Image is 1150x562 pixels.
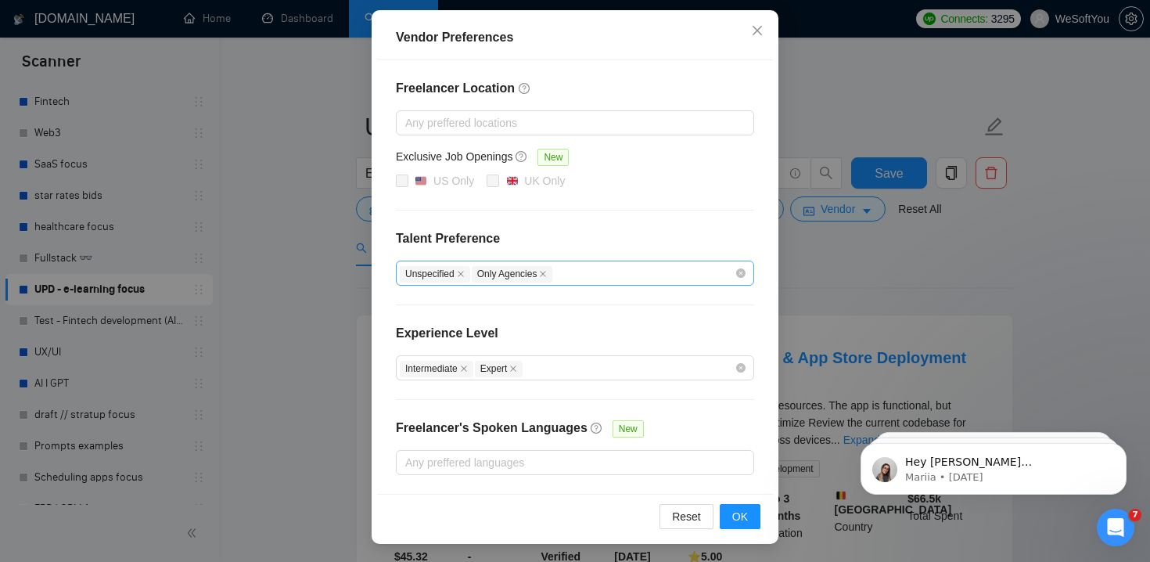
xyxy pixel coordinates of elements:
h4: Freelancer's Spoken Languages [396,419,588,438]
span: question-circle [519,82,531,95]
div: UK Only [524,172,565,189]
span: close-circle [736,363,746,373]
div: US Only [433,172,474,189]
span: Only Agencies [472,266,553,283]
span: close [539,270,547,278]
div: Vendor Preferences [396,28,754,47]
span: 7 [1129,509,1141,521]
span: close [751,24,764,37]
h4: Talent Preference [396,229,754,248]
h4: Experience Level [396,324,498,343]
span: close [509,365,517,373]
span: Intermediate [400,361,473,377]
span: close-circle [736,268,746,278]
h5: Exclusive Job Openings [396,148,512,165]
img: 🇺🇸 [415,175,426,186]
span: question-circle [591,422,603,434]
img: 🇬🇧 [507,175,518,186]
span: New [537,149,569,166]
button: Close [736,10,778,52]
span: question-circle [516,150,528,163]
span: OK [732,508,748,525]
span: New [613,420,644,438]
span: Expert [475,361,523,377]
span: Unspecified [400,266,470,283]
span: close [460,365,468,373]
iframe: Intercom live chat [1097,509,1134,546]
button: OK [720,504,760,529]
h4: Freelancer Location [396,79,754,98]
iframe: Intercom notifications message [837,410,1150,520]
span: close [457,270,465,278]
button: Reset [659,504,713,529]
span: Reset [672,508,701,525]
